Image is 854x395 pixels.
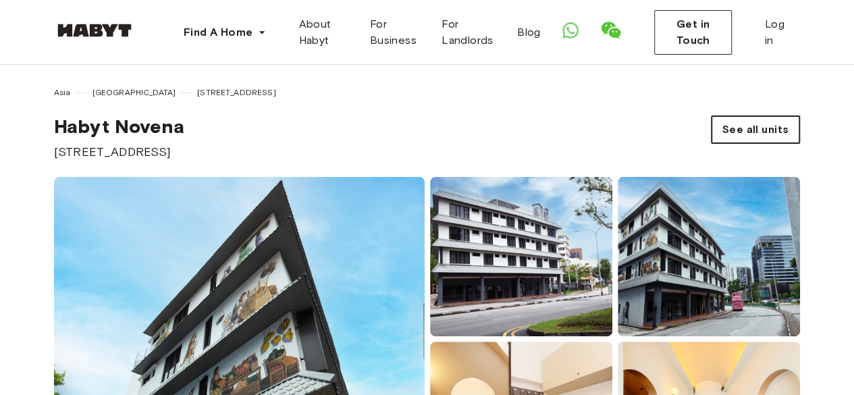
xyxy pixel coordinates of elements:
[600,20,622,46] a: Show WeChat QR Code
[562,22,579,43] a: Open WhatsApp
[54,24,135,37] img: Habyt
[654,10,732,55] button: Get in Touch
[431,11,506,54] a: For Landlords
[197,86,275,99] span: [STREET_ADDRESS]
[298,16,348,49] span: About Habyt
[54,115,184,138] span: Habyt Novena
[442,16,496,49] span: For Landlords
[618,177,800,336] img: room-image
[184,24,252,41] span: Find A Home
[359,11,431,54] a: For Business
[711,115,800,144] a: See all units
[370,16,420,49] span: For Business
[92,86,176,99] span: [GEOGRAPHIC_DATA]
[506,11,552,54] a: Blog
[173,19,277,46] button: Find A Home
[722,122,789,138] span: See all units
[517,24,541,41] span: Blog
[666,16,721,49] span: Get in Touch
[430,177,612,336] img: room-image
[288,11,358,54] a: About Habyt
[54,143,184,161] span: [STREET_ADDRESS]
[753,11,800,54] a: Log in
[54,86,71,99] span: Asia
[764,16,789,49] span: Log in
